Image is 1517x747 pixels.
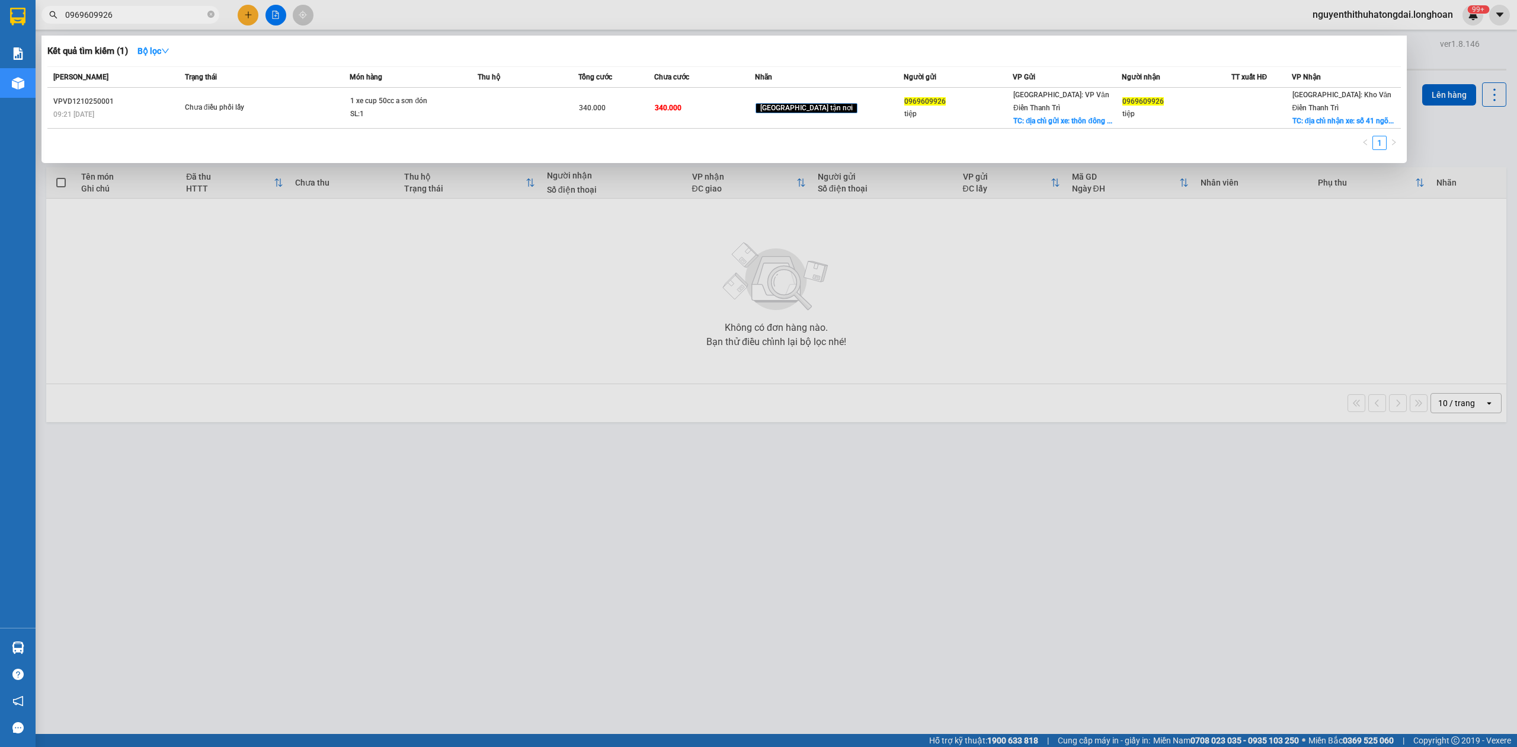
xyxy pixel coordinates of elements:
span: 0969609926 [1122,97,1164,106]
h3: Kết quả tìm kiếm ( 1 ) [47,45,128,58]
span: Nhãn [755,73,772,81]
span: search [49,11,57,19]
span: 340.000 [655,104,681,112]
span: Trạng thái [185,73,217,81]
span: VP Nhận [1292,73,1321,81]
button: Bộ lọcdown [128,41,179,60]
span: TC: địa chỉ nhận xe: số 41 ngõ... [1292,117,1394,125]
span: Thu hộ [478,73,500,81]
span: Người gửi [904,73,936,81]
div: tiệp [904,108,1012,120]
input: Tìm tên, số ĐT hoặc mã đơn [65,8,205,21]
span: TC: địa chỉ gửi xe: thôn đông ... [1013,117,1112,125]
li: 1 [1372,136,1387,150]
span: [GEOGRAPHIC_DATA]: VP Văn Điển Thanh Trì [1013,91,1109,112]
div: tiệp [1122,108,1230,120]
span: Người nhận [1122,73,1160,81]
span: left [1362,139,1369,146]
img: solution-icon [12,47,24,60]
li: Next Page [1387,136,1401,150]
div: VPVD1210250001 [53,95,181,108]
button: left [1358,136,1372,150]
div: 1 xe cup 50cc a sơn đón [350,95,439,108]
span: close-circle [207,11,215,18]
span: TT xuất HĐ [1231,73,1268,81]
span: Chưa cước [654,73,689,81]
span: Tổng cước [578,73,612,81]
div: SL: 1 [350,108,439,121]
span: 0969609926 [904,97,946,106]
img: logo-vxr [10,8,25,25]
img: warehouse-icon [12,77,24,90]
span: question-circle [12,669,24,680]
li: Previous Page [1358,136,1372,150]
a: 1 [1373,136,1386,149]
span: VP Gửi [1013,73,1035,81]
span: 340.000 [579,104,606,112]
span: Món hàng [350,73,382,81]
span: [GEOGRAPHIC_DATA]: Kho Văn Điển Thanh Trì [1292,91,1392,112]
span: message [12,722,24,733]
span: right [1390,139,1397,146]
span: notification [12,695,24,707]
span: down [161,47,169,55]
div: Chưa điều phối lấy [185,101,274,114]
strong: Bộ lọc [137,46,169,56]
span: [GEOGRAPHIC_DATA] tận nơi [756,103,857,114]
button: right [1387,136,1401,150]
img: warehouse-icon [12,641,24,654]
span: 09:21 [DATE] [53,110,94,119]
span: [PERSON_NAME] [53,73,108,81]
span: close-circle [207,9,215,21]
